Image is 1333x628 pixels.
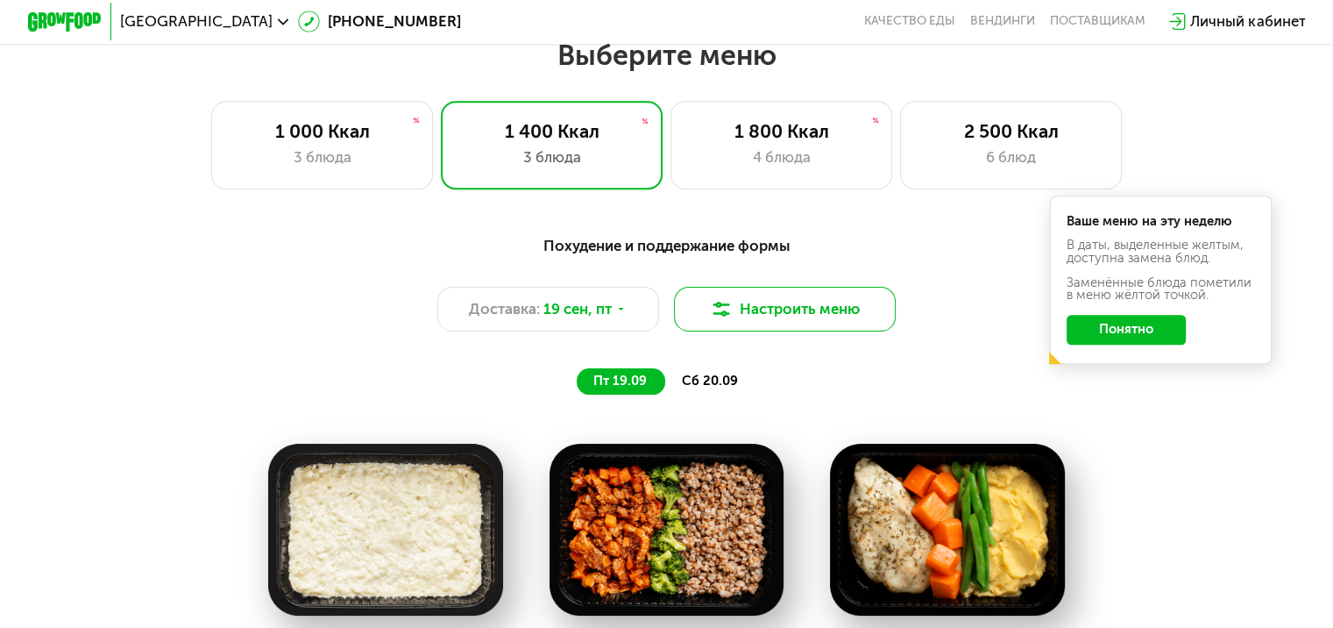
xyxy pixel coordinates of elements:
div: Заменённые блюда пометили в меню жёлтой точкой. [1067,276,1256,303]
span: [GEOGRAPHIC_DATA] [120,14,273,29]
div: 3 блюда [230,146,414,168]
span: 19 сен, пт [543,298,612,320]
span: пт 19.09 [593,373,647,389]
span: Доставка: [469,298,540,320]
div: 2 500 Ккал [919,120,1103,142]
button: Настроить меню [674,287,897,332]
div: 1 000 Ккал [230,120,414,142]
div: Ваше меню на эту неделю [1067,215,1256,228]
div: 4 блюда [690,146,873,168]
div: Личный кабинет [1190,11,1305,32]
div: 1 800 Ккал [690,120,873,142]
a: Качество еды [864,14,955,29]
a: Вендинги [970,14,1035,29]
div: В даты, выделенные желтым, доступна замена блюд. [1067,239,1256,265]
button: Понятно [1067,315,1186,345]
h2: Выберите меню [60,38,1274,73]
a: [PHONE_NUMBER] [298,11,461,32]
div: 3 блюда [460,146,643,168]
div: 1 400 Ккал [460,120,643,142]
span: сб 20.09 [682,373,738,389]
div: 6 блюд [919,146,1103,168]
div: поставщикам [1050,14,1145,29]
div: Похудение и поддержание формы [118,234,1215,257]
